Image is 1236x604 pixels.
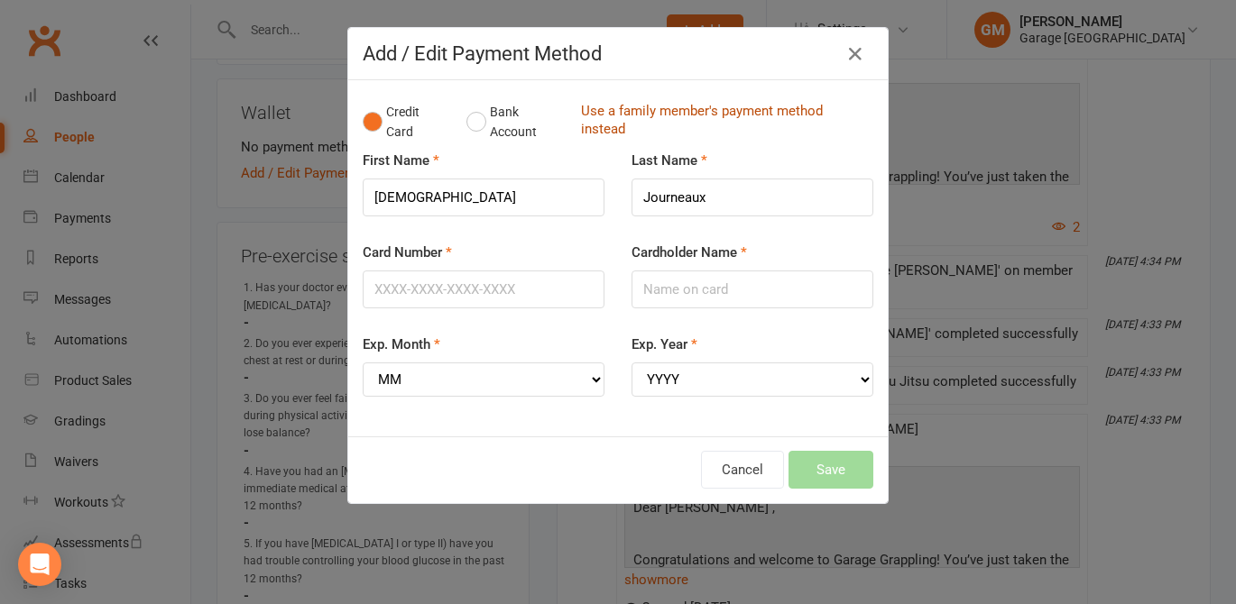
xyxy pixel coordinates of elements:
[841,40,870,69] button: Close
[363,270,604,308] input: XXXX-XXXX-XXXX-XXXX
[363,95,447,150] button: Credit Card
[581,102,864,142] a: Use a family member's payment method instead
[632,334,697,355] label: Exp. Year
[632,270,873,308] input: Name on card
[18,543,61,586] div: Open Intercom Messenger
[466,95,567,150] button: Bank Account
[363,242,452,263] label: Card Number
[632,242,747,263] label: Cardholder Name
[363,334,440,355] label: Exp. Month
[363,150,439,171] label: First Name
[632,150,707,171] label: Last Name
[363,42,873,65] h4: Add / Edit Payment Method
[701,451,784,489] button: Cancel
